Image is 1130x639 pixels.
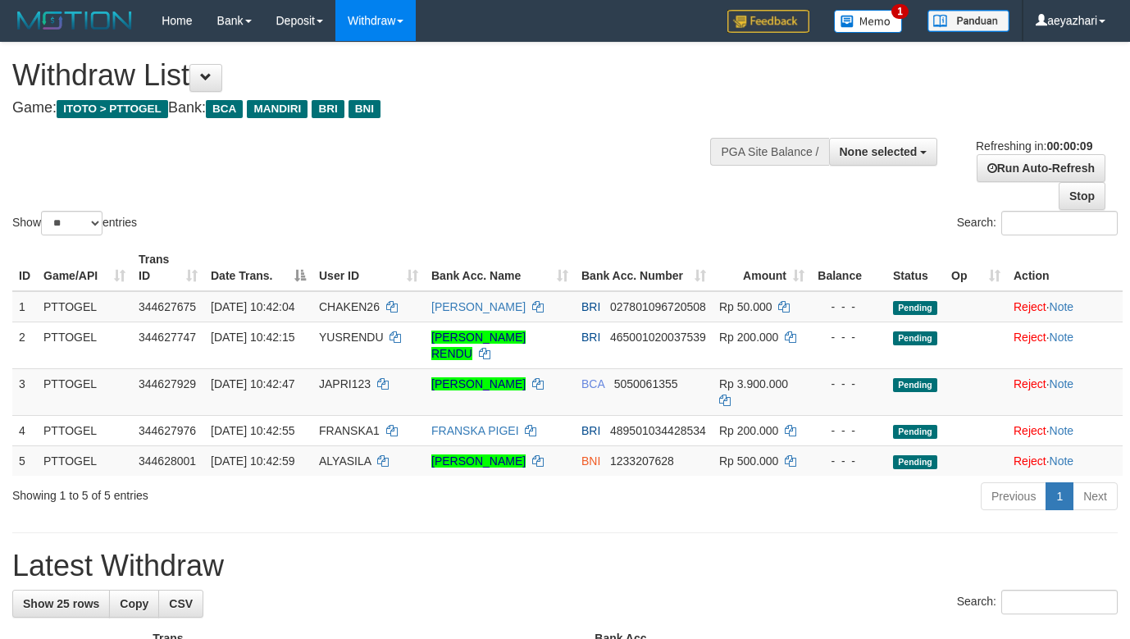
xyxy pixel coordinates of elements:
a: [PERSON_NAME] [431,454,526,468]
th: Bank Acc. Number: activate to sort column ascending [575,244,713,291]
span: BNI [349,100,380,118]
h1: Latest Withdraw [12,550,1118,582]
strong: 00:00:09 [1046,139,1092,153]
span: Pending [893,425,937,439]
span: Pending [893,455,937,469]
span: Rp 3.900.000 [719,377,788,390]
a: Reject [1014,424,1046,437]
a: Reject [1014,300,1046,313]
td: PTTOGEL [37,445,132,476]
span: Copy 465001020037539 to clipboard [610,331,706,344]
span: Rp 50.000 [719,300,772,313]
span: Copy 489501034428534 to clipboard [610,424,706,437]
div: - - - [818,329,880,345]
th: User ID: activate to sort column ascending [312,244,425,291]
span: [DATE] 10:42:15 [211,331,294,344]
span: BRI [581,300,600,313]
td: PTTOGEL [37,322,132,368]
span: FRANSKA1 [319,424,380,437]
label: Search: [957,211,1118,235]
th: Date Trans.: activate to sort column descending [204,244,312,291]
div: - - - [818,422,880,439]
td: · [1007,322,1123,368]
td: · [1007,415,1123,445]
th: Trans ID: activate to sort column ascending [132,244,204,291]
span: [DATE] 10:42:04 [211,300,294,313]
td: 3 [12,368,37,415]
span: YUSRENDU [319,331,384,344]
span: CSV [169,597,193,610]
span: [DATE] 10:42:59 [211,454,294,468]
span: Rp 200.000 [719,331,778,344]
span: Copy 5050061355 to clipboard [614,377,678,390]
th: Amount: activate to sort column ascending [713,244,811,291]
div: - - - [818,376,880,392]
a: Previous [981,482,1046,510]
span: CHAKEN26 [319,300,380,313]
a: Reject [1014,331,1046,344]
a: Copy [109,590,159,618]
a: Note [1050,331,1074,344]
td: PTTOGEL [37,415,132,445]
label: Search: [957,590,1118,614]
span: 344627747 [139,331,196,344]
th: Op: activate to sort column ascending [945,244,1007,291]
span: 1 [891,4,909,19]
span: Show 25 rows [23,597,99,610]
img: Button%20Memo.svg [834,10,903,33]
span: BRI [581,331,600,344]
img: panduan.png [927,10,1009,32]
span: Rp 200.000 [719,424,778,437]
span: MANDIRI [247,100,308,118]
td: · [1007,368,1123,415]
span: Copy [120,597,148,610]
th: Action [1007,244,1123,291]
span: 344627976 [139,424,196,437]
span: 344628001 [139,454,196,468]
td: 5 [12,445,37,476]
button: None selected [829,138,938,166]
th: Status [886,244,945,291]
div: Showing 1 to 5 of 5 entries [12,481,458,504]
span: 344627929 [139,377,196,390]
span: Pending [893,378,937,392]
span: [DATE] 10:42:55 [211,424,294,437]
td: 4 [12,415,37,445]
td: PTTOGEL [37,291,132,322]
div: PGA Site Balance / [710,138,828,166]
input: Search: [1001,211,1118,235]
td: 2 [12,322,37,368]
a: Show 25 rows [12,590,110,618]
a: Note [1050,424,1074,437]
span: Copy 1233207628 to clipboard [610,454,674,468]
span: [DATE] 10:42:47 [211,377,294,390]
a: Stop [1059,182,1105,210]
th: Balance [811,244,886,291]
span: Pending [893,301,937,315]
a: Note [1050,377,1074,390]
span: ALYASILA [319,454,371,468]
span: BRI [312,100,344,118]
a: [PERSON_NAME] RENDU [431,331,526,360]
td: · [1007,445,1123,476]
span: Refreshing in: [976,139,1092,153]
span: Rp 500.000 [719,454,778,468]
span: Copy 027801096720508 to clipboard [610,300,706,313]
span: BNI [581,454,600,468]
th: Bank Acc. Name: activate to sort column ascending [425,244,575,291]
a: Note [1050,300,1074,313]
span: BRI [581,424,600,437]
h4: Game: Bank: [12,100,737,116]
a: [PERSON_NAME] [431,377,526,390]
span: BCA [206,100,243,118]
div: - - - [818,453,880,469]
h1: Withdraw List [12,59,737,92]
a: Next [1073,482,1118,510]
span: JAPRI123 [319,377,371,390]
span: None selected [840,145,918,158]
span: 344627675 [139,300,196,313]
th: ID [12,244,37,291]
img: MOTION_logo.png [12,8,137,33]
select: Showentries [41,211,103,235]
a: Reject [1014,454,1046,468]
